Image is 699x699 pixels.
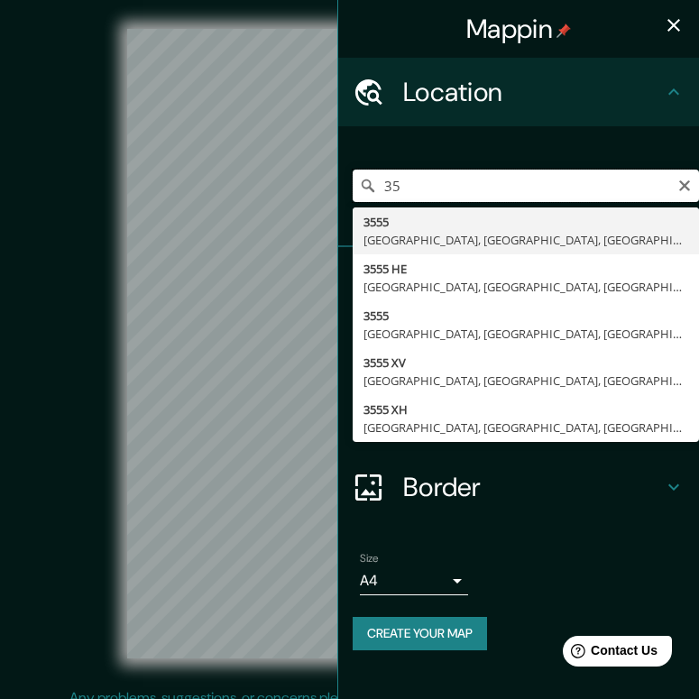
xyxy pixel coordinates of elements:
div: [GEOGRAPHIC_DATA], [GEOGRAPHIC_DATA], [GEOGRAPHIC_DATA] [363,231,688,249]
div: Pins [338,247,699,316]
div: 3555 XH [363,400,688,418]
div: 3555 [363,307,688,325]
button: Create your map [353,617,487,650]
h4: Border [403,471,663,503]
div: 3555 HE [363,260,688,278]
div: Location [338,58,699,126]
canvas: Map [127,29,573,658]
div: Style [338,316,699,384]
img: pin-icon.png [556,23,571,38]
input: Pick your city or area [353,170,699,202]
div: 3555 [363,213,688,231]
div: [GEOGRAPHIC_DATA], [GEOGRAPHIC_DATA], [GEOGRAPHIC_DATA] [363,325,688,343]
h4: Mappin [466,13,571,45]
div: A4 [360,566,468,595]
div: [GEOGRAPHIC_DATA], [GEOGRAPHIC_DATA], [GEOGRAPHIC_DATA] [363,278,688,296]
label: Size [360,551,379,566]
div: 3555 XV [363,354,688,372]
iframe: Help widget launcher [538,629,679,679]
div: [GEOGRAPHIC_DATA], [GEOGRAPHIC_DATA], [GEOGRAPHIC_DATA] [363,372,688,390]
button: Clear [677,176,692,193]
div: Border [338,453,699,521]
div: [GEOGRAPHIC_DATA], [GEOGRAPHIC_DATA], [GEOGRAPHIC_DATA] [363,418,688,437]
div: Layout [338,384,699,453]
h4: Location [403,76,663,108]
